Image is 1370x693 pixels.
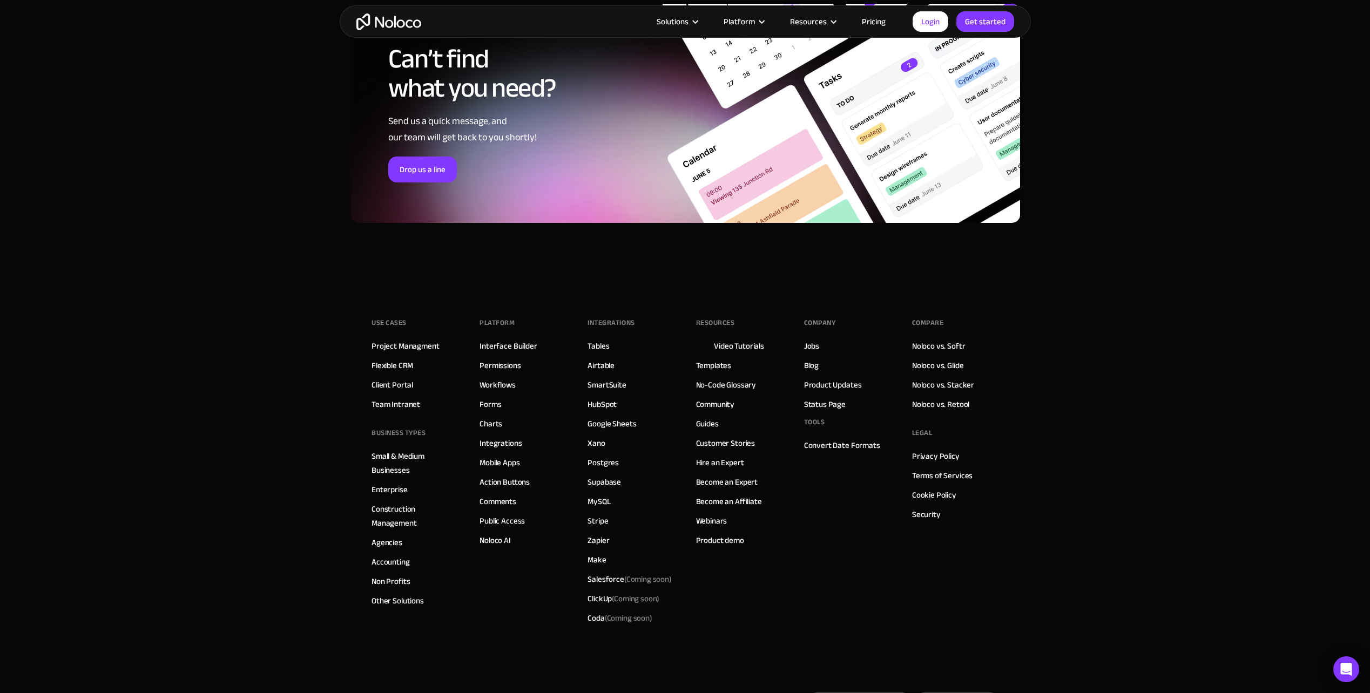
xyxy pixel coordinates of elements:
[372,449,458,477] a: Small & Medium Businesses
[696,533,744,547] a: Product demo
[710,15,777,29] div: Platform
[912,315,944,331] div: Compare
[848,15,899,29] a: Pricing
[804,378,862,392] a: Product Updates
[804,358,819,372] a: Blog
[372,339,439,353] a: Project Managment
[480,397,501,411] a: Forms
[696,417,719,431] a: Guides
[588,378,626,392] a: SmartSuite
[388,113,661,146] div: Send us a quick message, and our team will get back to you shortly!
[588,494,610,508] a: MySQL
[804,414,825,430] div: Tools
[588,456,619,470] a: Postgres
[372,502,458,530] a: Construction Management
[588,339,609,353] a: Tables
[588,436,605,450] a: Xano
[588,315,635,331] div: INTEGRATIONS
[804,339,819,353] a: Jobs
[588,533,609,547] a: Zapier
[624,572,672,587] span: (Coming soon)
[588,397,617,411] a: HubSpot
[912,488,956,502] a: Cookie Policy
[588,514,608,528] a: Stripe
[605,610,652,626] span: (Coming soon)
[388,44,661,103] h2: Can’t find what you need?
[372,483,408,497] a: Enterprise
[356,13,421,30] a: home
[696,436,755,450] a: Customer Stories
[480,533,511,547] a: Noloco AI
[480,339,537,353] a: Interface Builder
[1333,656,1359,682] div: Open Intercom Messenger
[956,11,1014,32] a: Get started
[912,425,933,441] div: Legal
[480,514,525,528] a: Public Access
[696,397,735,411] a: Community
[724,15,755,29] div: Platform
[913,11,948,32] a: Login
[480,475,530,489] a: Action Buttons
[480,378,516,392] a: Workflows
[372,358,413,372] a: Flexible CRM
[588,611,652,625] div: Coda
[480,358,521,372] a: Permissions
[480,436,522,450] a: Integrations
[588,592,659,606] div: ClickUp
[372,574,410,588] a: Non Profits
[372,594,424,608] a: Other Solutions
[588,553,606,567] a: Make
[480,456,519,470] a: Mobile Apps
[696,494,762,508] a: Become an Affiliate
[696,378,757,392] a: No-Code Glossary
[912,378,974,392] a: Noloco vs. Stacker
[912,507,941,521] a: Security
[912,339,966,353] a: Noloco vs. Softr
[714,339,764,353] a: Video Tutorials
[912,358,964,372] a: Noloco vs. Glide
[588,358,615,372] a: Airtable
[372,315,407,331] div: Use Cases
[372,425,426,441] div: BUSINESS TYPES
[777,15,848,29] div: Resources
[372,555,410,569] a: Accounting
[696,475,758,489] a: Become an Expert
[372,535,402,549] a: Agencies
[372,397,420,411] a: Team Intranet
[388,157,457,182] a: Drop us a line
[480,494,516,508] a: Comments
[804,397,846,411] a: Status Page
[480,417,502,431] a: Charts
[912,468,973,483] a: Terms of Services
[480,315,515,331] div: Platform
[696,315,735,331] div: Resources
[804,315,836,331] div: Company
[912,397,969,411] a: Noloco vs. Retool
[804,438,880,452] a: Convert Date Formats
[696,456,744,470] a: Hire an Expert
[643,15,710,29] div: Solutions
[588,475,621,489] a: Supabase
[588,417,636,431] a: Google Sheets
[790,15,827,29] div: Resources
[696,358,732,372] a: Templates
[588,572,672,586] div: Salesforce
[657,15,689,29] div: Solutions
[912,449,960,463] a: Privacy Policy
[372,378,413,392] a: Client Portal
[612,591,659,606] span: (Coming soon)
[696,514,727,528] a: Webinars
